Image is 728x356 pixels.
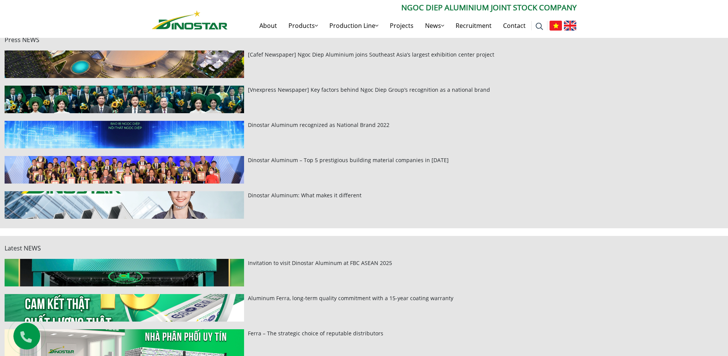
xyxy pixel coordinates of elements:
[228,2,577,13] p: Ngoc Diep Aluminium Joint Stock Company
[5,121,244,148] img: Dinostar Aluminum recognized as National Brand 2022
[248,330,383,337] a: Ferra – The strategic choice of reputable distributors
[5,294,244,322] img: Aluminum Ferra, long-term quality commitment with a 15-year coating warranty
[248,259,392,267] a: Invitation to visit Dinostar Aluminum at FBC ASEAN 2025
[248,156,449,164] a: Dinostar Aluminum – Top 5 prestigious building material companies in [DATE]
[384,13,419,38] a: Projects
[497,13,531,38] a: Contact
[5,86,244,113] img: [Vnexpress Newspaper] Key factors behind Ngoc Diep Group’s recognition as a national brand
[5,35,723,44] p: Press NEWS
[248,86,490,93] a: [Vnexpress Newspaper] Key factors behind Ngoc Diep Group’s recognition as a national brand
[5,259,244,286] img: Invitation to visit Dinostar Aluminum at FBC ASEAN 2025
[536,23,543,30] img: search
[5,156,244,184] img: Dinostar Aluminum – Top 5 prestigious building material companies in 2022
[564,21,577,31] img: English
[248,294,453,302] a: Aluminum Ferra, long-term quality commitment with a 15-year coating warranty
[152,10,228,29] img: Nhôm Dinostar
[5,191,244,219] img: Dinostar Aluminum: What makes it different
[254,13,283,38] a: About
[248,121,389,128] a: Dinostar Aluminum recognized as National Brand 2022
[5,50,244,78] img: [Cafef Newspaper] Ngoc Diep Aluminium joins Southeast Asia’s largest exhibition center project
[549,21,562,31] img: Tiếng Việt
[248,51,494,58] a: [Cafef Newspaper] Ngoc Diep Aluminium joins Southeast Asia’s largest exhibition center project
[283,13,324,38] a: Products
[248,192,362,199] a: Dinostar Aluminum: What makes it different
[419,13,450,38] a: News
[450,13,497,38] a: Recruitment
[5,244,723,253] p: Latest NEWS
[324,13,384,38] a: Production Line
